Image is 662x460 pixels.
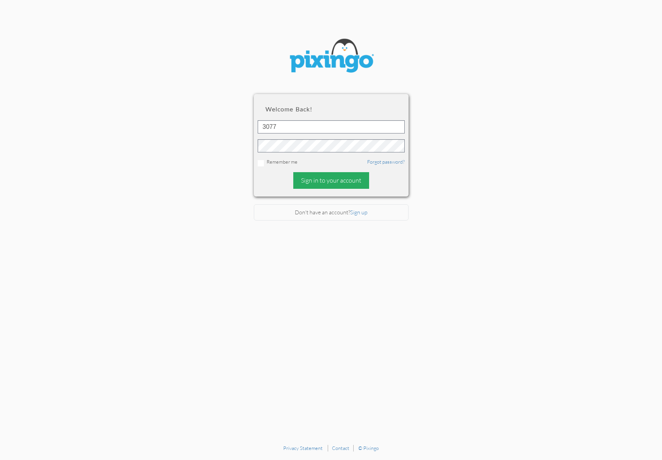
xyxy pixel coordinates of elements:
div: Don't have an account? [254,204,409,221]
img: pixingo logo [285,35,378,79]
a: Forgot password? [367,159,405,165]
input: ID or Email [258,120,405,133]
a: Contact [332,445,349,451]
div: Sign in to your account [293,172,369,189]
a: Privacy Statement [283,445,323,451]
div: Remember me [258,158,405,166]
a: © Pixingo [358,445,379,451]
a: Sign up [350,209,368,215]
h2: Welcome back! [265,106,397,113]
